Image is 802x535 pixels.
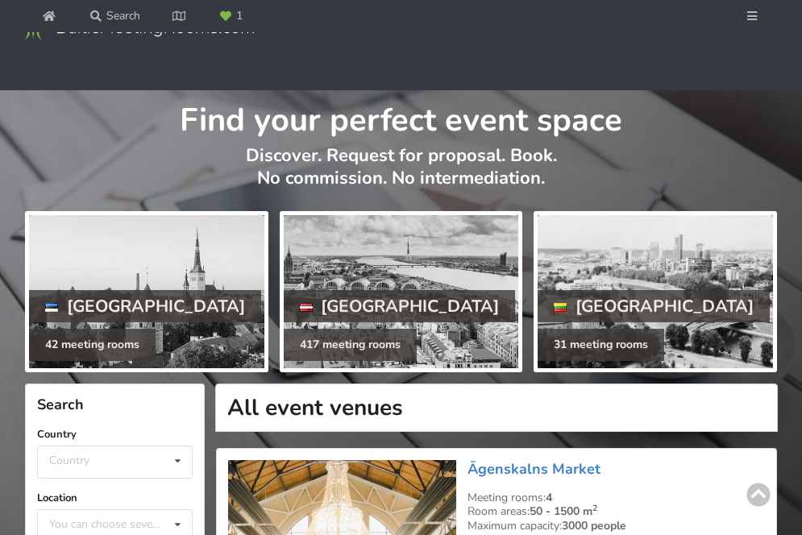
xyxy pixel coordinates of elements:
[49,454,89,467] div: Country
[236,10,243,22] span: 1
[25,90,777,141] h1: Find your perfect event space
[25,144,777,206] p: Discover. Request for proposal. Book. No commission. No intermediation.
[467,504,765,519] div: Room areas:
[215,384,778,432] h1: All event venues
[79,2,152,31] a: Search
[29,329,156,361] div: 42 meeting rooms
[284,290,516,322] div: [GEOGRAPHIC_DATA]
[546,490,552,505] strong: 4
[562,518,626,533] strong: 3000 people
[534,211,777,372] a: [GEOGRAPHIC_DATA] 31 meeting rooms
[37,426,193,442] label: Country
[530,504,597,519] strong: 50 - 1500 m
[37,490,193,506] label: Location
[284,329,417,361] div: 417 meeting rooms
[538,329,664,361] div: 31 meeting rooms
[467,519,765,533] div: Maximum capacity:
[29,290,261,322] div: [GEOGRAPHIC_DATA]
[467,459,600,479] a: Āgenskalns Market
[37,395,84,414] span: Search
[45,515,199,533] div: You can choose several
[25,211,268,372] a: [GEOGRAPHIC_DATA] 42 meeting rooms
[467,491,765,505] div: Meeting rooms:
[592,502,597,514] sup: 2
[538,290,770,322] div: [GEOGRAPHIC_DATA]
[280,211,523,372] a: [GEOGRAPHIC_DATA] 417 meeting rooms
